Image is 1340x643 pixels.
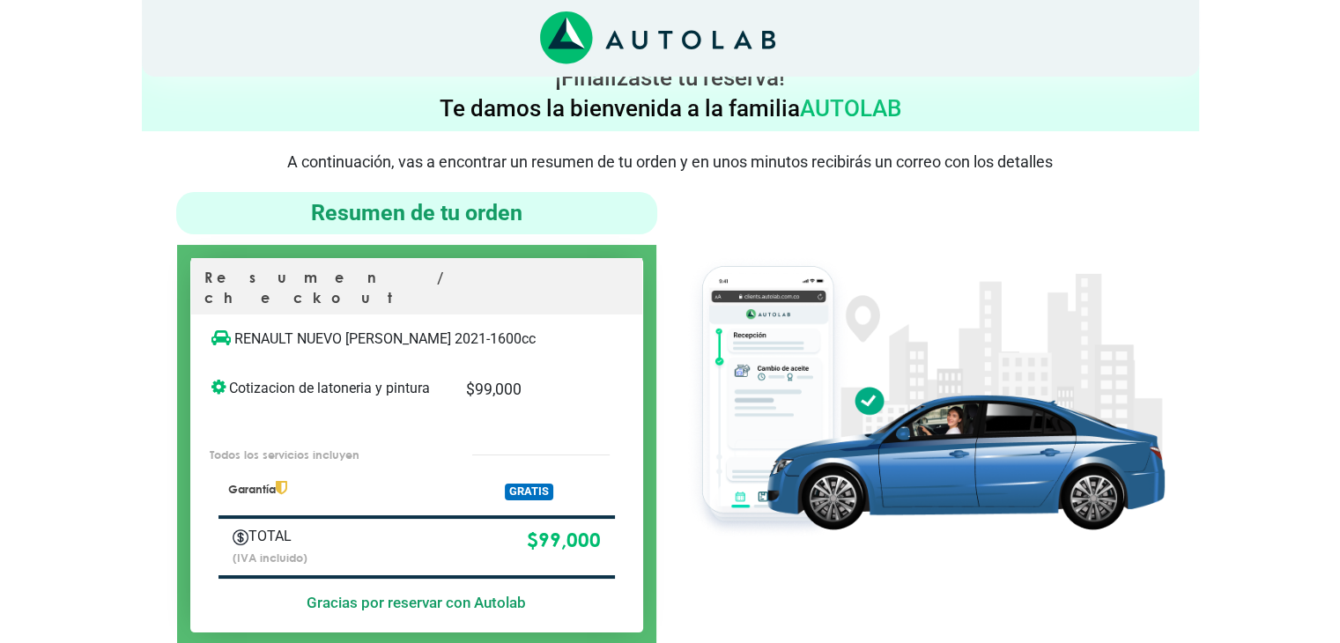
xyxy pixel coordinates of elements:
[211,329,586,350] p: RENAULT NUEVO [PERSON_NAME] 2021-1600cc
[142,152,1199,171] p: A continuación, vas a encontrar un resumen de tu orden y en unos minutos recibirás un correo con ...
[540,29,775,46] a: Link al sitio de autolab
[233,526,371,547] p: TOTAL
[233,529,248,545] img: Autobooking-Iconos-23.png
[505,484,553,500] span: GRATIS
[183,199,650,227] h4: Resumen de tu orden
[396,526,600,556] p: $ 99,000
[800,95,901,122] span: AUTOLAB
[466,378,585,401] p: $ 99,000
[233,551,307,565] small: (IVA incluido)
[218,594,615,611] h5: Gracias por reservar con Autolab
[228,481,440,498] p: Garantía
[211,378,440,399] p: Cotizacion de latoneria y pintura
[210,447,435,463] p: Todos los servicios incluyen
[149,63,1192,124] h4: ¡Finalizaste tu reserva! Te damos la bienvenida a la familia
[204,268,629,314] p: Resumen / checkout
